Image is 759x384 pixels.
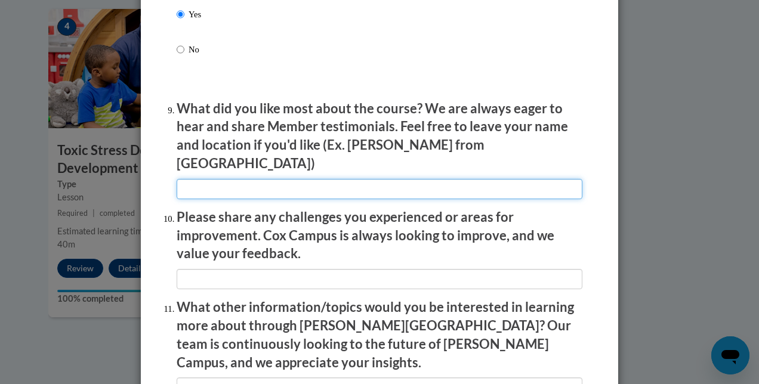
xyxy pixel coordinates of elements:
[177,298,582,371] p: What other information/topics would you be interested in learning more about through [PERSON_NAME...
[189,8,201,21] p: Yes
[177,100,582,173] p: What did you like most about the course? We are always eager to hear and share Member testimonial...
[177,208,582,263] p: Please share any challenges you experienced or areas for improvement. Cox Campus is always lookin...
[177,43,184,56] input: No
[189,43,201,56] p: No
[177,8,184,21] input: Yes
